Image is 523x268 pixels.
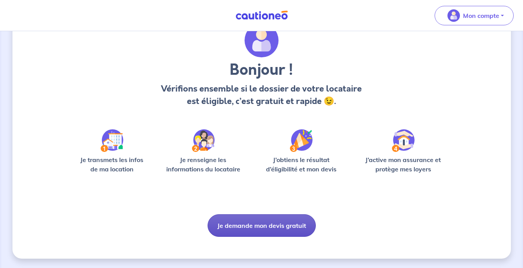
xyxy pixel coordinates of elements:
button: illu_account_valid_menu.svgMon compte [435,6,514,25]
p: J’active mon assurance et protège mes loyers [358,155,449,174]
img: archivate [245,23,279,58]
p: Je renseigne les informations du locataire [162,155,245,174]
img: illu_account_valid_menu.svg [447,9,460,22]
button: Je demande mon devis gratuit [208,214,316,237]
p: Je transmets les infos de ma location [75,155,149,174]
h3: Bonjour ! [159,61,364,79]
img: /static/bfff1cf634d835d9112899e6a3df1a5d/Step-4.svg [392,129,415,152]
p: Mon compte [463,11,499,20]
img: /static/90a569abe86eec82015bcaae536bd8e6/Step-1.svg [100,129,123,152]
img: /static/c0a346edaed446bb123850d2d04ad552/Step-2.svg [192,129,215,152]
p: J’obtiens le résultat d’éligibilité et mon devis [257,155,345,174]
p: Vérifions ensemble si le dossier de votre locataire est éligible, c’est gratuit et rapide 😉. [159,83,364,108]
img: /static/f3e743aab9439237c3e2196e4328bba9/Step-3.svg [290,129,313,152]
img: Cautioneo [232,11,291,20]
